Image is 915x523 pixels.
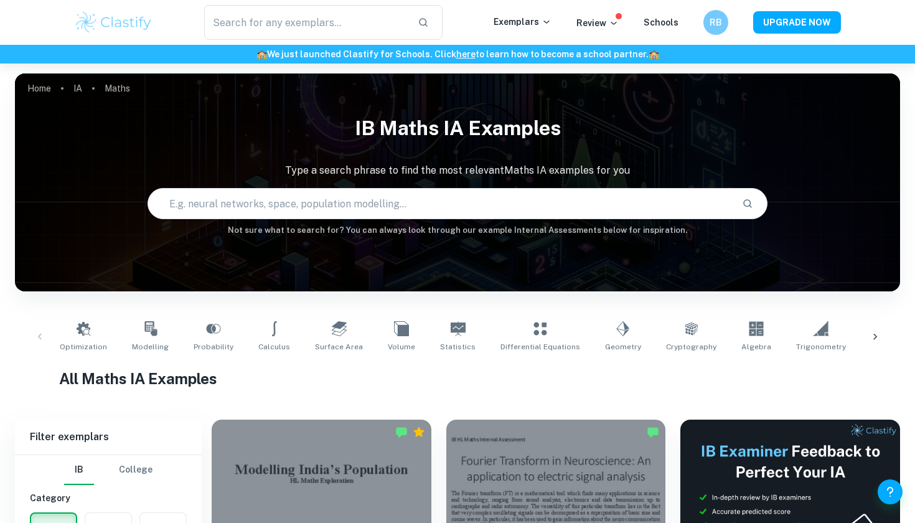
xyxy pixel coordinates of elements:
span: Calculus [258,341,290,352]
a: Schools [644,17,678,27]
span: Algebra [741,341,771,352]
span: Statistics [440,341,476,352]
span: Volume [388,341,415,352]
p: Type a search phrase to find the most relevant Maths IA examples for you [15,163,900,178]
div: Filter type choice [64,455,152,485]
h6: RB [709,16,723,29]
h1: IB Maths IA examples [15,108,900,148]
button: UPGRADE NOW [753,11,841,34]
img: Marked [395,426,408,438]
h6: Not sure what to search for? You can always look through our example Internal Assessments below f... [15,224,900,237]
span: Modelling [132,341,169,352]
p: Maths [105,82,130,95]
span: 🏫 [256,49,267,59]
span: 🏫 [649,49,659,59]
p: Exemplars [494,15,551,29]
input: E.g. neural networks, space, population modelling... [148,186,731,221]
a: here [456,49,476,59]
button: IB [64,455,94,485]
button: RB [703,10,728,35]
span: Trigonometry [796,341,846,352]
span: Surface Area [315,341,363,352]
div: Premium [413,426,425,438]
button: Search [737,193,758,214]
img: Clastify logo [74,10,153,35]
h6: Filter exemplars [15,420,202,455]
p: Review [576,16,619,30]
span: Optimization [60,341,107,352]
h6: We just launched Clastify for Schools. Click to learn how to become a school partner. [2,47,913,61]
h6: Category [30,491,187,505]
h1: All Maths IA Examples [59,367,856,390]
span: Cryptography [666,341,716,352]
span: Probability [194,341,233,352]
button: Help and Feedback [878,479,903,504]
a: Home [27,80,51,97]
a: IA [73,80,82,97]
span: Differential Equations [500,341,580,352]
span: Geometry [605,341,641,352]
img: Marked [647,426,659,438]
input: Search for any exemplars... [204,5,408,40]
button: College [119,455,152,485]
